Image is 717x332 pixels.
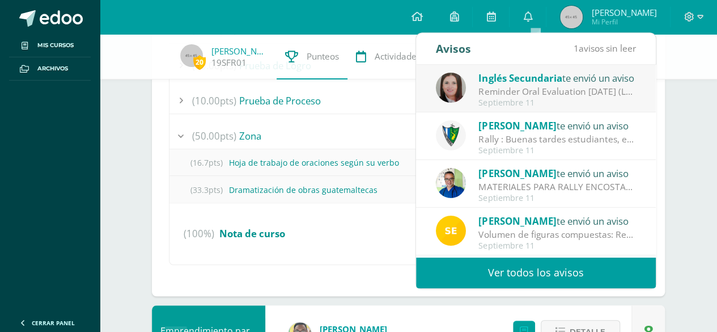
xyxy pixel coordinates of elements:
[436,33,471,64] div: Avisos
[416,257,656,288] a: Ver todos los avisos
[211,45,268,57] a: [PERSON_NAME]
[307,51,339,62] span: Punteos
[347,34,429,79] a: Actividades
[478,70,636,85] div: te envió un aviso
[277,34,347,79] a: Punteos
[169,123,647,149] div: Zona
[169,150,647,175] div: Hoja de trabajo de oraciones según su verbo
[478,213,636,228] div: te envió un aviso
[478,146,636,156] div: Septiembre 11
[478,118,636,133] div: te envió un aviso
[180,44,203,67] img: 45x45
[192,88,236,114] span: (10.00pts)
[436,216,466,246] img: 03c2987289e60ca238394da5f82a525a.png
[478,215,556,228] span: [PERSON_NAME]
[478,180,636,194] div: MATERIALES PARA RALLY ENCOSTALADOS: Buena tardes estimados padres de familia y alumnos, según ind...
[478,241,636,251] div: Septiembre 11
[184,212,214,255] span: (100%)
[193,55,206,69] span: 20
[478,228,636,241] div: Volumen de figuras compuestas: Realiza los siguientes ejercicios en tu cuaderno. Debes encontrar ...
[574,42,636,54] span: avisos sin leer
[574,42,579,54] span: 1
[478,119,556,132] span: [PERSON_NAME]
[9,34,91,57] a: Mis cursos
[211,57,247,69] a: 19SFR01
[478,98,636,108] div: Septiembre 11
[436,120,466,150] img: 9f174a157161b4ddbe12118a61fed988.png
[591,7,656,18] span: [PERSON_NAME]
[436,73,466,103] img: 8af0450cf43d44e38c4a1497329761f3.png
[169,177,647,203] div: Dramatización de obras guatemaltecas
[478,167,556,180] span: [PERSON_NAME]
[37,41,74,50] span: Mis cursos
[478,133,636,146] div: Rally : Buenas tardes estudiantes, es un gusto saludarlos. Por este medio se informa que los jóve...
[169,88,647,114] div: Prueba de Proceso
[478,194,636,203] div: Septiembre 11
[9,57,91,81] a: Archivos
[219,227,285,240] span: Nota de curso
[37,64,68,73] span: Archivos
[375,51,421,62] span: Actividades
[192,123,236,149] span: (50.00pts)
[184,150,229,175] span: (16.7pts)
[32,319,75,327] span: Cerrar panel
[436,168,466,198] img: 692ded2a22070436d299c26f70cfa591.png
[184,177,229,203] span: (33.3pts)
[560,6,583,28] img: 45x45
[591,17,656,27] span: Mi Perfil
[478,85,636,98] div: Reminder Oral Evaluation Sept 19th (L3 Miss Mary): Hi guys! I remind you to work on your project ...
[478,166,636,180] div: te envió un aviso
[478,72,562,85] span: Inglés Secundaria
